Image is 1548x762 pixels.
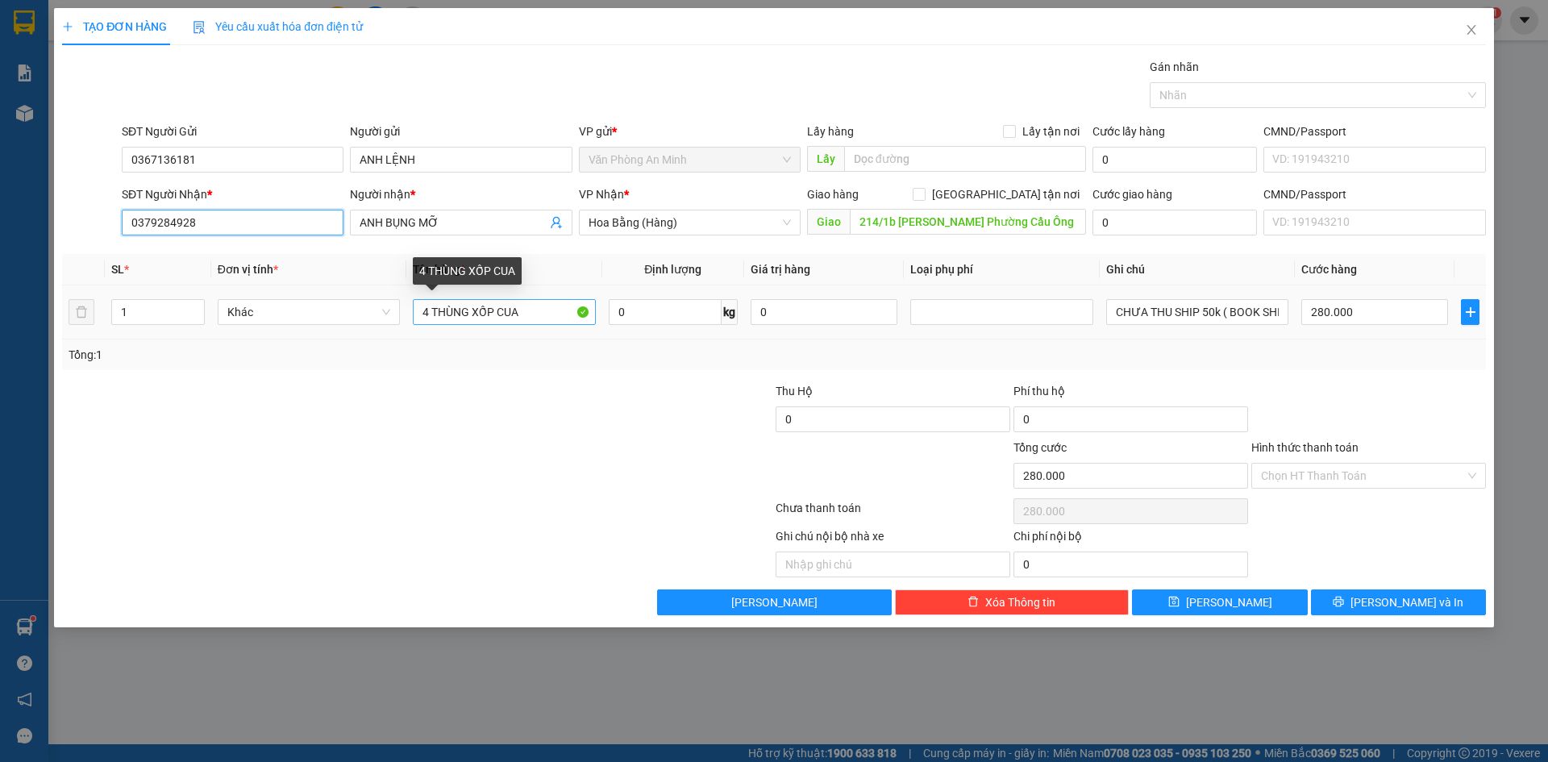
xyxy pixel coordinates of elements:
[1106,299,1288,325] input: Ghi Chú
[850,209,1086,235] input: Dọc đường
[1461,299,1479,325] button: plus
[193,20,363,33] span: Yêu cầu xuất hóa đơn điện tử
[1013,441,1067,454] span: Tổng cước
[1263,185,1485,203] div: CMND/Passport
[926,185,1086,203] span: [GEOGRAPHIC_DATA] tận nơi
[1465,23,1478,36] span: close
[413,257,522,285] div: 4 THÙNG XỐP CUA
[1168,596,1180,609] span: save
[350,185,572,203] div: Người nhận
[774,499,1012,527] div: Chưa thanh toán
[807,188,859,201] span: Giao hàng
[1449,8,1494,53] button: Close
[62,21,73,32] span: plus
[1016,123,1086,140] span: Lấy tận nơi
[589,148,791,172] span: Văn Phòng An Minh
[1092,210,1257,235] input: Cước giao hàng
[644,263,701,276] span: Định lượng
[731,593,818,611] span: [PERSON_NAME]
[1186,593,1272,611] span: [PERSON_NAME]
[967,596,979,609] span: delete
[1132,589,1307,615] button: save[PERSON_NAME]
[69,346,597,364] div: Tổng: 1
[1301,263,1357,276] span: Cước hàng
[751,263,810,276] span: Giá trị hàng
[218,263,278,276] span: Đơn vị tính
[122,185,343,203] div: SĐT Người Nhận
[1350,593,1463,611] span: [PERSON_NAME] và In
[895,589,1130,615] button: deleteXóa Thông tin
[904,254,1099,285] th: Loại phụ phí
[807,209,850,235] span: Giao
[657,589,892,615] button: [PERSON_NAME]
[122,123,343,140] div: SĐT Người Gửi
[69,299,94,325] button: delete
[589,210,791,235] span: Hoa Bằng (Hàng)
[722,299,738,325] span: kg
[807,125,854,138] span: Lấy hàng
[193,21,206,34] img: icon
[579,188,624,201] span: VP Nhận
[1150,60,1199,73] label: Gán nhãn
[1263,123,1485,140] div: CMND/Passport
[1100,254,1295,285] th: Ghi chú
[1013,382,1248,406] div: Phí thu hộ
[1251,441,1359,454] label: Hình thức thanh toán
[985,593,1055,611] span: Xóa Thông tin
[1092,147,1257,173] input: Cước lấy hàng
[776,385,813,398] span: Thu Hộ
[111,263,124,276] span: SL
[751,299,897,325] input: 0
[350,123,572,140] div: Người gửi
[1013,527,1248,552] div: Chi phí nội bộ
[807,146,844,172] span: Lấy
[776,552,1010,577] input: Nhập ghi chú
[1311,589,1486,615] button: printer[PERSON_NAME] và In
[1092,125,1165,138] label: Cước lấy hàng
[579,123,801,140] div: VP gửi
[1092,188,1172,201] label: Cước giao hàng
[1333,596,1344,609] span: printer
[227,300,390,324] span: Khác
[844,146,1086,172] input: Dọc đường
[62,20,167,33] span: TẠO ĐƠN HÀNG
[1462,306,1478,319] span: plus
[550,216,563,229] span: user-add
[776,527,1010,552] div: Ghi chú nội bộ nhà xe
[413,299,595,325] input: VD: Bàn, Ghế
